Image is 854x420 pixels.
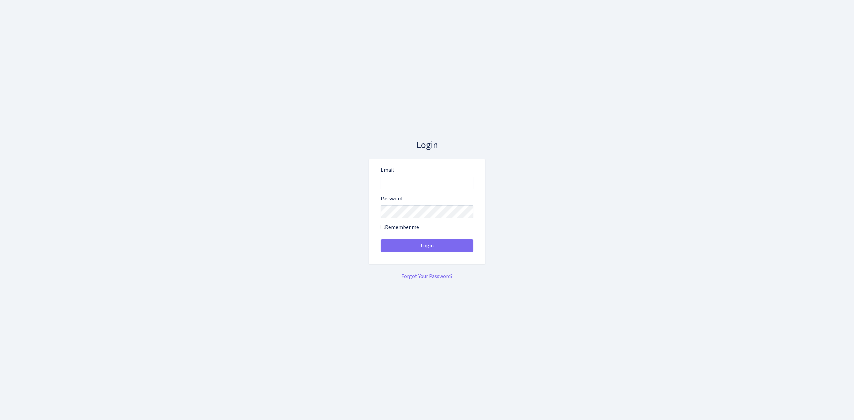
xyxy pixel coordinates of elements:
[369,140,485,151] h3: Login
[381,223,419,231] label: Remember me
[381,166,394,174] label: Email
[381,195,402,203] label: Password
[401,273,453,280] a: Forgot Your Password?
[381,239,473,252] button: Login
[381,225,385,229] input: Remember me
